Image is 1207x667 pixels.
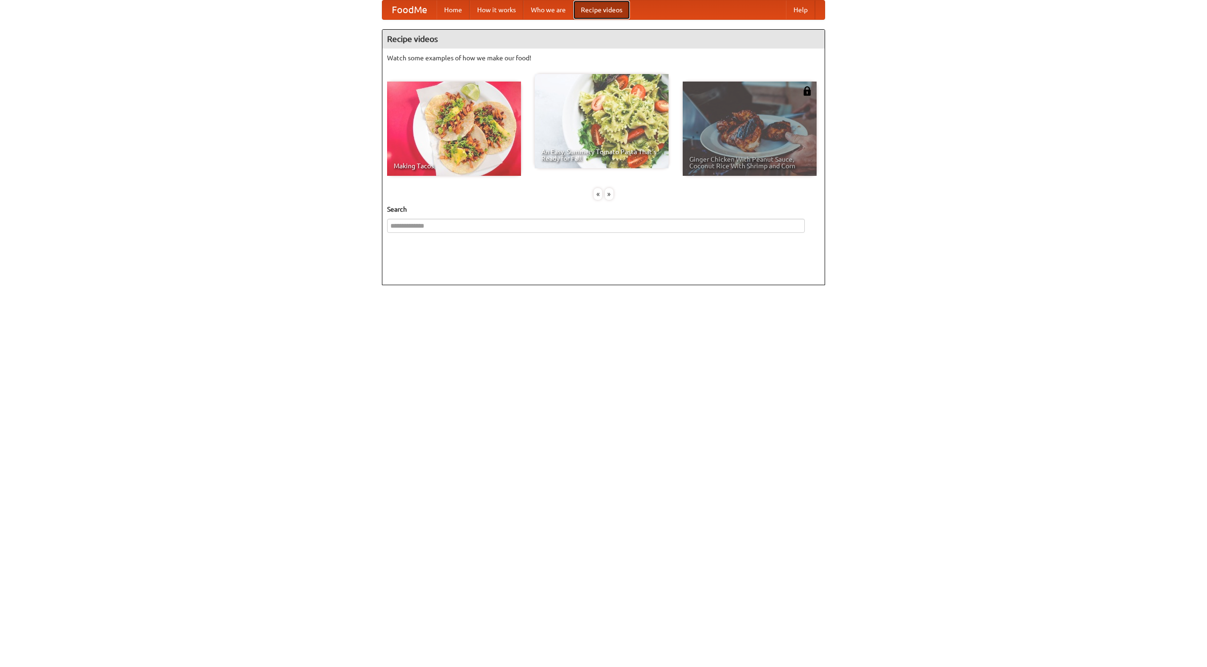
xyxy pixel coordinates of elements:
a: FoodMe [382,0,437,19]
span: An Easy, Summery Tomato Pasta That's Ready for Fall [541,148,662,162]
div: » [605,188,613,200]
h4: Recipe videos [382,30,825,49]
p: Watch some examples of how we make our food! [387,53,820,63]
span: Making Tacos [394,163,514,169]
a: Help [786,0,815,19]
a: How it works [470,0,523,19]
a: An Easy, Summery Tomato Pasta That's Ready for Fall [535,74,669,168]
div: « [594,188,602,200]
h5: Search [387,205,820,214]
img: 483408.png [802,86,812,96]
a: Who we are [523,0,573,19]
a: Home [437,0,470,19]
a: Making Tacos [387,82,521,176]
a: Recipe videos [573,0,630,19]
